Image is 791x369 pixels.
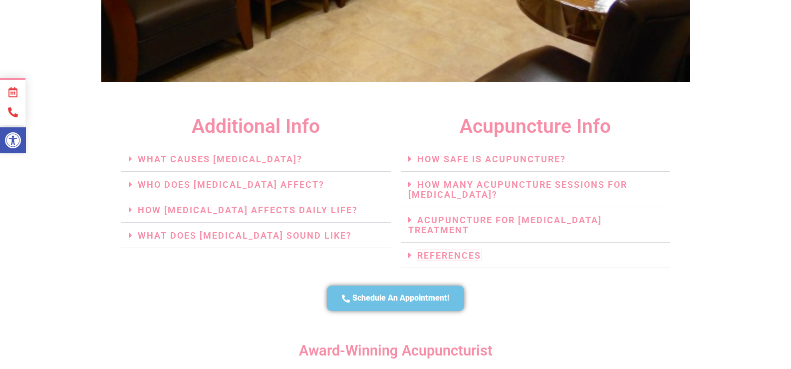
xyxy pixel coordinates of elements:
[138,154,302,164] a: What Causes [MEDICAL_DATA]?
[138,179,324,190] a: Who Does [MEDICAL_DATA] Affect?
[417,250,481,261] a: References
[401,207,670,243] h3: Acupuncture For [MEDICAL_DATA] Treatment
[401,172,670,207] h3: How Many Acupuncture Sessions For [MEDICAL_DATA]?
[138,230,352,241] a: What Does [MEDICAL_DATA] Sound Like?
[352,293,449,304] span: Schedule An Appointment!
[417,154,566,164] a: How Safe Is Acupuncture?
[121,146,391,172] h3: What Causes [MEDICAL_DATA]?
[408,215,602,235] a: Acupuncture For [MEDICAL_DATA] Treatment
[121,117,391,136] p: Additional Info
[401,117,670,136] p: Acupuncture Info
[401,146,670,172] h3: How Safe Is Acupuncture?
[408,179,627,200] a: How Many Acupuncture Sessions For [MEDICAL_DATA]?
[121,197,391,223] h3: How [MEDICAL_DATA] Affects Daily Life?
[121,172,391,197] h3: Who Does [MEDICAL_DATA] Affect?
[116,344,675,358] p: Award-Winning Acupuncturist
[121,223,391,248] h3: What Does [MEDICAL_DATA] Sound Like?
[401,243,670,268] h3: References
[327,286,464,311] a: Schedule An Appointment!
[138,205,358,215] a: How [MEDICAL_DATA] Affects Daily Life?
